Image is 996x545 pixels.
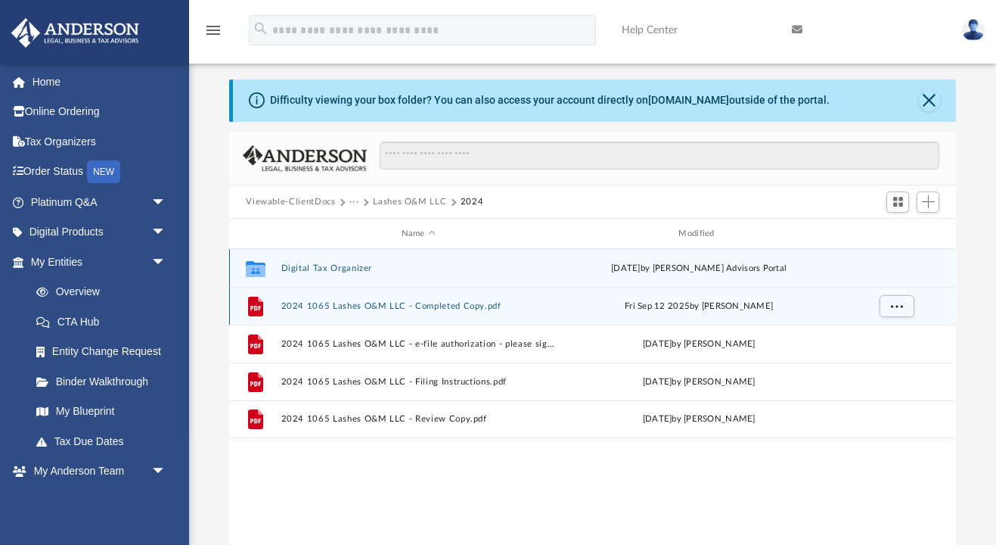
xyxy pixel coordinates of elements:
[11,97,189,127] a: Online Ordering
[151,187,182,218] span: arrow_drop_down
[562,300,836,313] div: Fri Sep 12 2025 by [PERSON_NAME]
[87,160,120,183] div: NEW
[21,277,189,307] a: Overview
[21,397,182,427] a: My Blueprint
[281,415,556,425] button: 2024 1065 Lashes O&M LLC - Review Copy.pdf
[843,227,949,241] div: id
[917,192,939,213] button: Add
[11,157,189,188] a: Order StatusNEW
[562,227,836,241] div: Modified
[281,227,555,241] div: Name
[11,217,189,248] a: Digital Productsarrow_drop_down
[21,307,189,337] a: CTA Hub
[21,426,189,456] a: Tax Due Dates
[246,195,335,209] button: Viewable-ClientDocs
[236,227,274,241] div: id
[373,195,446,209] button: Lashes O&M LLC
[281,301,556,311] button: 2024 1065 Lashes O&M LLC - Completed Copy.pdf
[461,195,484,209] button: 2024
[349,195,359,209] button: ···
[562,338,836,351] div: [DATE] by [PERSON_NAME]
[21,486,174,516] a: My Anderson Team
[919,90,940,111] button: Close
[11,456,182,487] a: My Anderson Teamarrow_drop_down
[151,456,182,487] span: arrow_drop_down
[151,217,182,248] span: arrow_drop_down
[204,21,222,39] i: menu
[562,413,836,426] div: [DATE] by [PERSON_NAME]
[11,126,189,157] a: Tax Organizers
[562,375,836,389] div: [DATE] by [PERSON_NAME]
[151,247,182,278] span: arrow_drop_down
[270,92,830,108] div: Difficulty viewing your box folder? You can also access your account directly on outside of the p...
[380,142,939,170] input: Search files and folders
[11,187,189,217] a: Platinum Q&Aarrow_drop_down
[21,337,189,367] a: Entity Change Request
[281,377,556,387] button: 2024 1065 Lashes O&M LLC - Filing Instructions.pdf
[886,192,909,213] button: Switch to Grid View
[880,295,914,318] button: More options
[11,67,189,97] a: Home
[562,262,836,276] div: [DATE] by [PERSON_NAME] Advisors Portal
[281,263,556,273] button: Digital Tax Organizer
[11,247,189,277] a: My Entitiesarrow_drop_down
[21,366,189,397] a: Binder Walkthrough
[7,18,144,48] img: Anderson Advisors Platinum Portal
[253,20,269,37] i: search
[962,19,985,41] img: User Pic
[281,339,556,349] button: 2024 1065 Lashes O&M LLC - e-file authorization - please sign.pdf
[648,94,729,106] a: [DOMAIN_NAME]
[204,29,222,39] a: menu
